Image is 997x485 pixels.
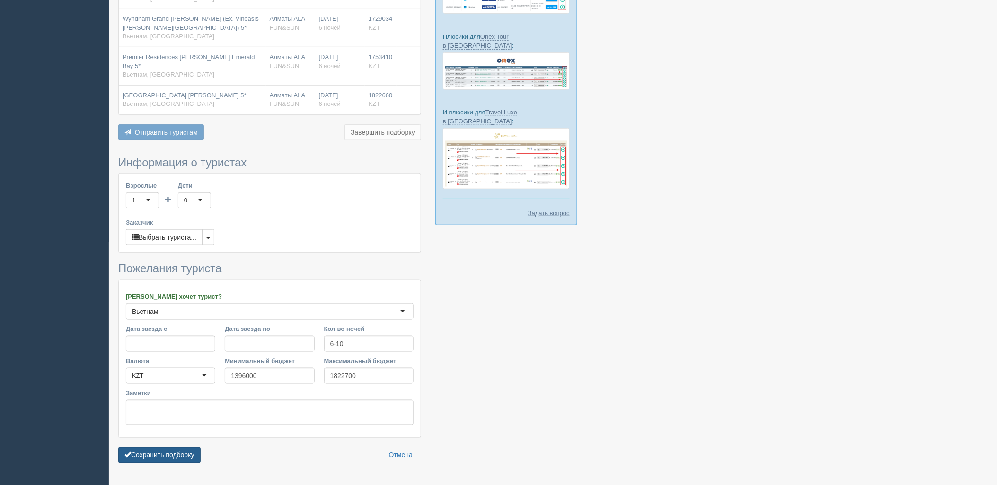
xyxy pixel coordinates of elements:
[118,124,204,140] button: Отправить туристам
[126,218,414,227] label: Заказчик
[178,181,211,190] label: Дети
[123,100,214,107] span: Вьетнам, [GEOGRAPHIC_DATA]
[319,91,361,109] div: [DATE]
[443,128,570,189] img: travel-luxe-%D0%BF%D0%BE%D0%B4%D0%B1%D0%BE%D1%80%D0%BA%D0%B0-%D1%81%D1%80%D0%BC-%D0%B4%D0%BB%D1%8...
[123,33,214,40] span: Вьетнам, [GEOGRAPHIC_DATA]
[443,109,517,125] a: Travel Luxe в [GEOGRAPHIC_DATA]
[369,92,393,99] span: 1822660
[126,356,215,365] label: Валюта
[443,33,512,50] a: Onex Tour в [GEOGRAPHIC_DATA]
[126,292,414,301] label: [PERSON_NAME] хочет турист?
[126,389,414,398] label: Заметки
[270,24,300,31] span: FUN&SUN
[344,124,421,140] button: Завершить подборку
[270,100,300,107] span: FUN&SUN
[443,108,570,126] p: И плюсики для :
[383,447,419,463] a: Отмена
[126,229,203,245] button: Выбрать туриста...
[123,92,247,99] span: [GEOGRAPHIC_DATA] [PERSON_NAME] 5*
[319,15,361,32] div: [DATE]
[135,129,198,136] span: Отправить туристам
[324,324,414,333] label: Кол-во ночей
[225,324,314,333] label: Дата заезда по
[123,53,255,69] span: Premier Residences [PERSON_NAME] Emerald Bay 5*
[132,307,159,316] div: Вьетнам
[118,156,421,169] h3: Информация о туристах
[319,100,341,107] span: 6 ночей
[270,91,311,109] div: Алматы ALA
[369,15,393,22] span: 1729034
[126,181,159,190] label: Взрослые
[118,447,201,463] button: Сохранить подборку
[443,32,570,50] p: Плюсики для :
[123,71,214,78] span: Вьетнам, [GEOGRAPHIC_DATA]
[270,62,300,69] span: FUN&SUN
[118,262,221,275] span: Пожелания туриста
[443,52,570,90] img: onex-tour-proposal-crm-for-travel-agency.png
[270,15,311,32] div: Алматы ALA
[369,53,393,61] span: 1753410
[319,62,341,69] span: 6 ночей
[184,196,187,205] div: 0
[225,356,314,365] label: Минимальный бюджет
[132,196,135,205] div: 1
[126,324,215,333] label: Дата заезда с
[369,24,380,31] span: KZT
[324,356,414,365] label: Максимальный бюджет
[319,53,361,70] div: [DATE]
[132,371,144,381] div: KZT
[528,208,570,217] a: Задать вопрос
[369,100,380,107] span: KZT
[319,24,341,31] span: 6 ночей
[369,62,380,69] span: KZT
[270,53,311,70] div: Алматы ALA
[123,15,259,31] span: Wyndham Grand [PERSON_NAME] (Ex. Vinoasis [PERSON_NAME][GEOGRAPHIC_DATA]) 5*
[324,336,414,352] input: 7-10 или 7,10,14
